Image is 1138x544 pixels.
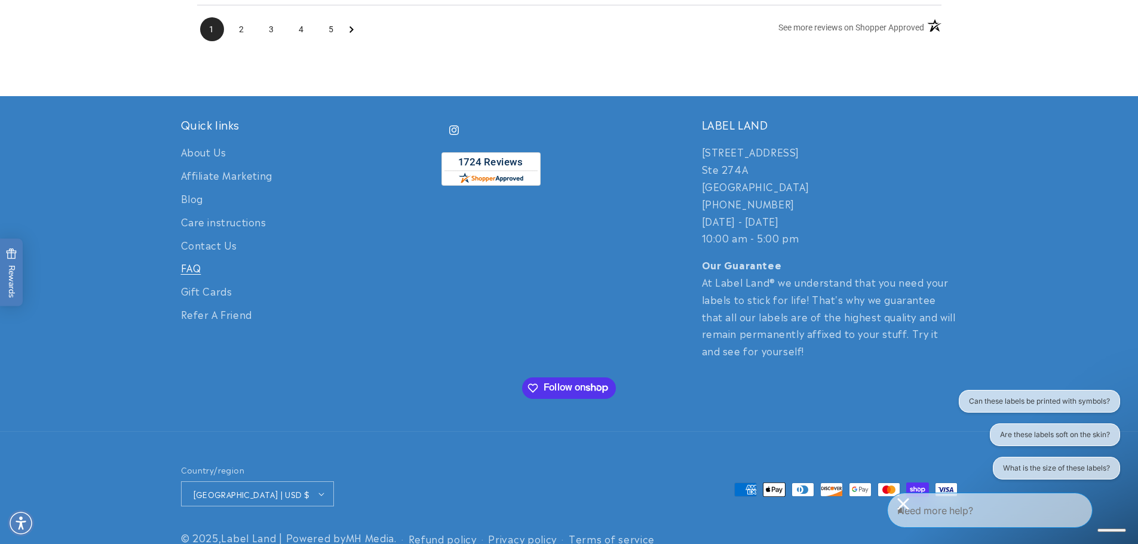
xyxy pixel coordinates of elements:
iframe: Gorgias live chat conversation starters [950,390,1126,490]
h2: LABEL LAND [702,118,958,131]
a: About Us [181,143,226,164]
a: Blog [181,187,203,210]
span: 1 [200,17,224,41]
li: Page 3 [260,17,284,41]
span: Rewards [6,248,17,297]
iframe: Gorgias Floating Chat [887,488,1126,532]
span: [GEOGRAPHIC_DATA] | USD $ [194,488,310,500]
span: 5 [320,17,343,41]
li: Page 4 [290,17,314,41]
a: Refer A Friend [181,303,252,326]
a: Contact Us [181,233,237,257]
a: Gift Cards [181,279,232,303]
h2: Quick links [181,118,437,131]
li: Page 1 [200,17,224,41]
a: shopperapproved.com [441,152,541,190]
span: Next Page [349,17,354,41]
a: Care instructions [181,210,266,233]
div: Accessibility Menu [8,510,34,536]
li: Page 2 [230,17,254,41]
span: 3 [260,17,284,41]
strong: Our Guarantee [702,257,782,272]
li: Page 5 [320,17,343,41]
span: 4 [290,17,314,41]
a: FAQ [181,256,201,279]
span: See more reviews on Shopper Approved [778,23,924,32]
a: See more reviews on Shopper Approved: Opens in a new tab [778,18,924,41]
a: Affiliate Marketing [181,164,272,187]
h2: Country/region [181,464,334,476]
p: At Label Land® we understand that you need your labels to stick for life! That's why we guarantee... [702,256,958,359]
p: [STREET_ADDRESS] Ste 274A [GEOGRAPHIC_DATA] [PHONE_NUMBER] [DATE] - [DATE] 10:00 am - 5:00 pm [702,143,958,247]
span: 2 [230,17,254,41]
button: [GEOGRAPHIC_DATA] | USD $ [181,481,334,506]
